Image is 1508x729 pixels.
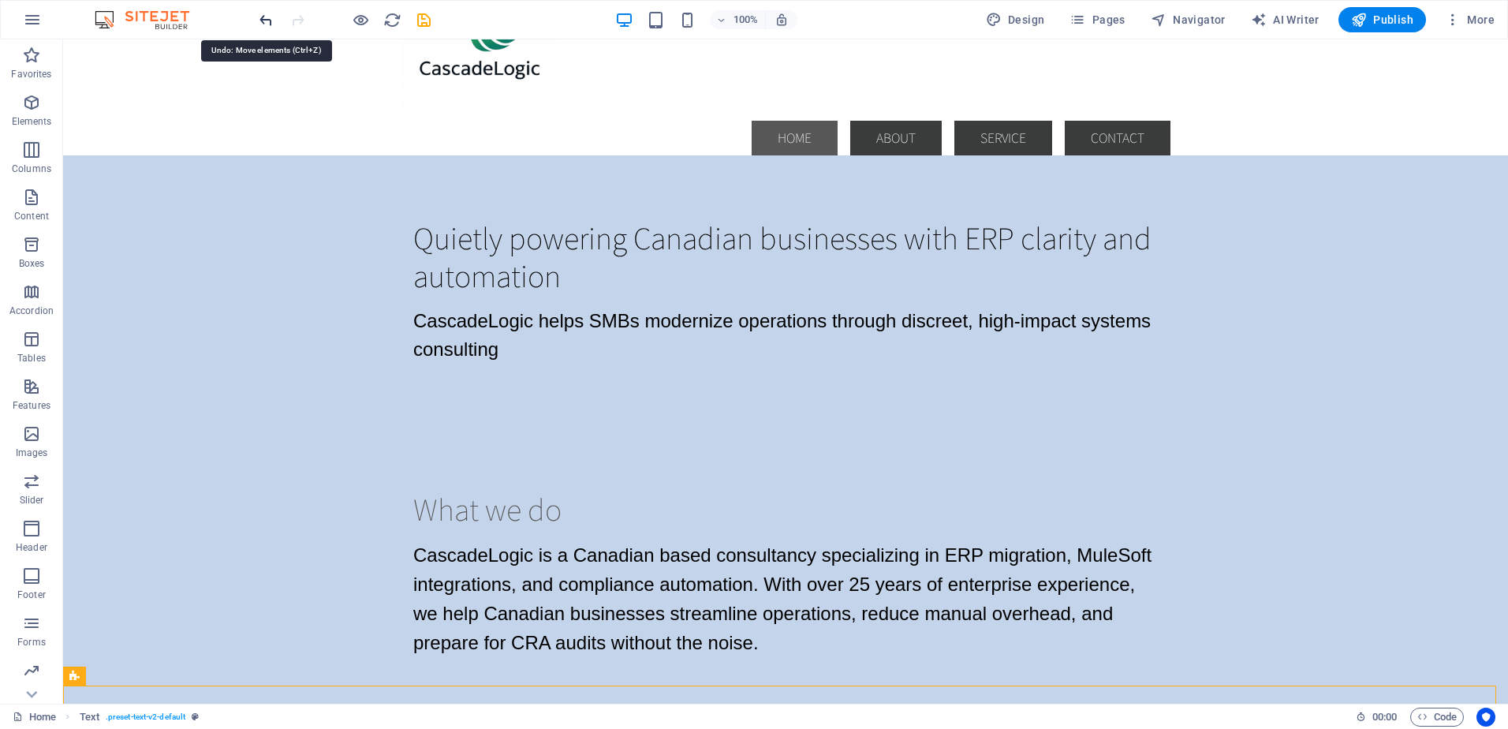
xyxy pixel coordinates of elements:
button: Click here to leave preview mode and continue editing [351,10,370,29]
button: Navigator [1144,7,1232,32]
button: More [1439,7,1501,32]
button: reload [383,10,401,29]
i: Reload page [383,11,401,29]
button: undo [256,10,275,29]
span: Design [986,12,1045,28]
button: Usercentrics [1476,708,1495,727]
p: Marketing [9,683,53,696]
p: Slider [20,494,44,507]
button: Code [1410,708,1464,727]
button: save [414,10,433,29]
i: Save (Ctrl+S) [415,11,433,29]
p: Forms [17,636,46,649]
button: AI Writer [1245,7,1326,32]
p: Features [13,399,50,412]
p: Tables [17,352,46,364]
span: Click to select. Double-click to edit [80,708,99,727]
span: AI Writer [1251,12,1319,28]
h6: 100% [733,10,759,29]
i: On resize automatically adjust zoom level to fit chosen device. [775,13,789,27]
p: Content [14,210,49,222]
span: More [1445,12,1495,28]
p: Accordion [9,305,54,317]
button: Design [980,7,1051,32]
button: 100% [710,10,766,29]
nav: breadcrumb [80,708,200,727]
img: Editor Logo [91,10,209,29]
span: 00 00 [1372,708,1397,727]
span: : [1383,711,1386,723]
a: Click to cancel selection. Double-click to open Pages [13,708,56,727]
span: Publish [1351,12,1413,28]
p: Footer [17,589,46,601]
p: Boxes [19,257,45,270]
button: Pages [1063,7,1131,32]
span: . preset-text-v2-default [106,708,185,727]
i: This element is a customizable preset [192,712,199,721]
p: Favorites [11,68,51,80]
button: Publish [1338,7,1426,32]
span: Pages [1069,12,1125,28]
span: Navigator [1151,12,1226,28]
p: Header [16,541,47,554]
p: Images [16,447,48,459]
span: Code [1417,708,1457,727]
h6: Session time [1356,708,1398,727]
div: Design (Ctrl+Alt+Y) [980,7,1051,32]
p: Columns [12,163,51,175]
p: Elements [12,115,52,128]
